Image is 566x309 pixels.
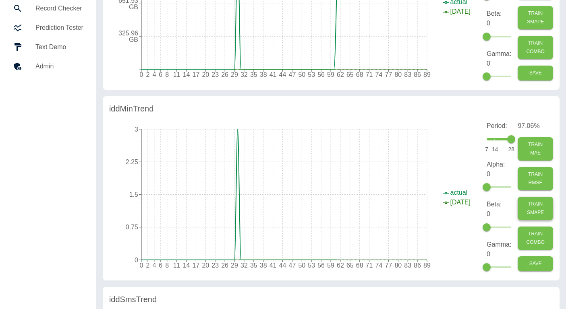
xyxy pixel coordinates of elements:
tspan: 47 [288,71,296,78]
tspan: 86 [414,71,421,78]
tspan: 11 [173,71,180,78]
tspan: 1.5 [129,191,138,198]
h5: Prediction Tester [35,23,83,33]
tspan: 6 [159,71,162,78]
tspan: 17 [192,71,199,78]
button: Save [518,66,553,80]
tspan: 65 [346,71,354,78]
tspan: 14 [183,262,190,269]
tspan: 0 [139,71,143,78]
tspan: 32 [240,71,248,78]
tspan: GB [129,4,138,10]
tspan: 38 [260,262,267,269]
tspan: 14 [183,71,190,78]
tspan: 77 [385,262,392,269]
h5: Admin [35,62,83,71]
span: [DATE] [450,8,471,15]
tspan: 80 [394,71,402,78]
span: actual [450,189,468,196]
tspan: 62 [337,262,344,269]
tspan: 4 [152,71,156,78]
tspan: 23 [211,262,219,269]
tspan: 32 [240,262,248,269]
h5: Text Demo [35,42,83,52]
tspan: 53 [308,262,315,269]
tspan: 8 [165,262,169,269]
tspan: 29 [231,262,238,269]
p: Alpha: 0 [487,160,511,179]
tspan: 17 [192,262,199,269]
tspan: 325.96 [118,30,138,37]
tspan: 2.25 [126,159,138,165]
tspan: 68 [356,71,363,78]
tspan: 74 [375,262,382,269]
tspan: 20 [202,71,209,78]
tspan: 74 [375,71,382,78]
tspan: 86 [414,262,421,269]
span: 28 [508,145,515,153]
tspan: 38 [260,71,267,78]
tspan: 80 [394,262,402,269]
tspan: 89 [423,71,431,78]
tspan: 23 [211,71,219,78]
button: Train COMBO [518,227,553,250]
tspan: 56 [317,262,325,269]
a: Text Demo [6,37,90,57]
tspan: 65 [346,262,354,269]
tspan: 0.75 [126,224,138,231]
tspan: 59 [327,71,334,78]
h4: iddSms Trend [109,293,157,305]
tspan: 83 [404,71,411,78]
p: 97.06 % [518,121,553,131]
tspan: 71 [366,262,373,269]
button: Save [518,256,553,271]
tspan: 44 [279,262,286,269]
tspan: 41 [270,71,277,78]
tspan: 77 [385,71,392,78]
tspan: 0 [135,257,138,264]
tspan: 53 [308,71,315,78]
tspan: 62 [337,71,344,78]
tspan: 6 [159,262,162,269]
tspan: 2 [146,262,149,269]
tspan: 89 [423,262,431,269]
tspan: 44 [279,71,286,78]
tspan: 35 [250,262,257,269]
tspan: 29 [231,71,238,78]
h4: iddMin Trend [109,103,153,115]
tspan: 0 [139,262,143,269]
tspan: 71 [366,71,373,78]
tspan: 50 [298,262,305,269]
tspan: 68 [356,262,363,269]
tspan: 56 [317,71,325,78]
tspan: GB [129,36,138,43]
tspan: 47 [288,262,296,269]
span: 14 [492,145,498,153]
button: Train MAE [518,137,553,161]
button: Train COMBO [518,36,553,59]
tspan: 26 [221,262,228,269]
button: Train RMSE [518,167,553,190]
p: Gamma: 0 [487,240,511,259]
h5: Record Checker [35,4,83,13]
p: Beta: 0 [487,200,511,219]
tspan: 8 [165,71,169,78]
p: Beta: 0 [487,9,511,28]
tspan: 26 [221,71,228,78]
tspan: 41 [270,262,277,269]
span: [DATE] [450,199,471,206]
p: Period: [487,121,511,131]
a: Admin [6,57,90,76]
span: 7 [485,145,488,153]
tspan: 59 [327,262,334,269]
button: Train SMAPE [518,197,553,220]
tspan: 2 [146,71,149,78]
tspan: 4 [152,262,156,269]
tspan: 50 [298,71,305,78]
tspan: 11 [173,262,180,269]
tspan: 3 [135,126,138,133]
tspan: 35 [250,71,257,78]
button: Train SMAPE [518,6,553,29]
a: Prediction Tester [6,18,90,37]
p: Gamma: 0 [487,49,511,68]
